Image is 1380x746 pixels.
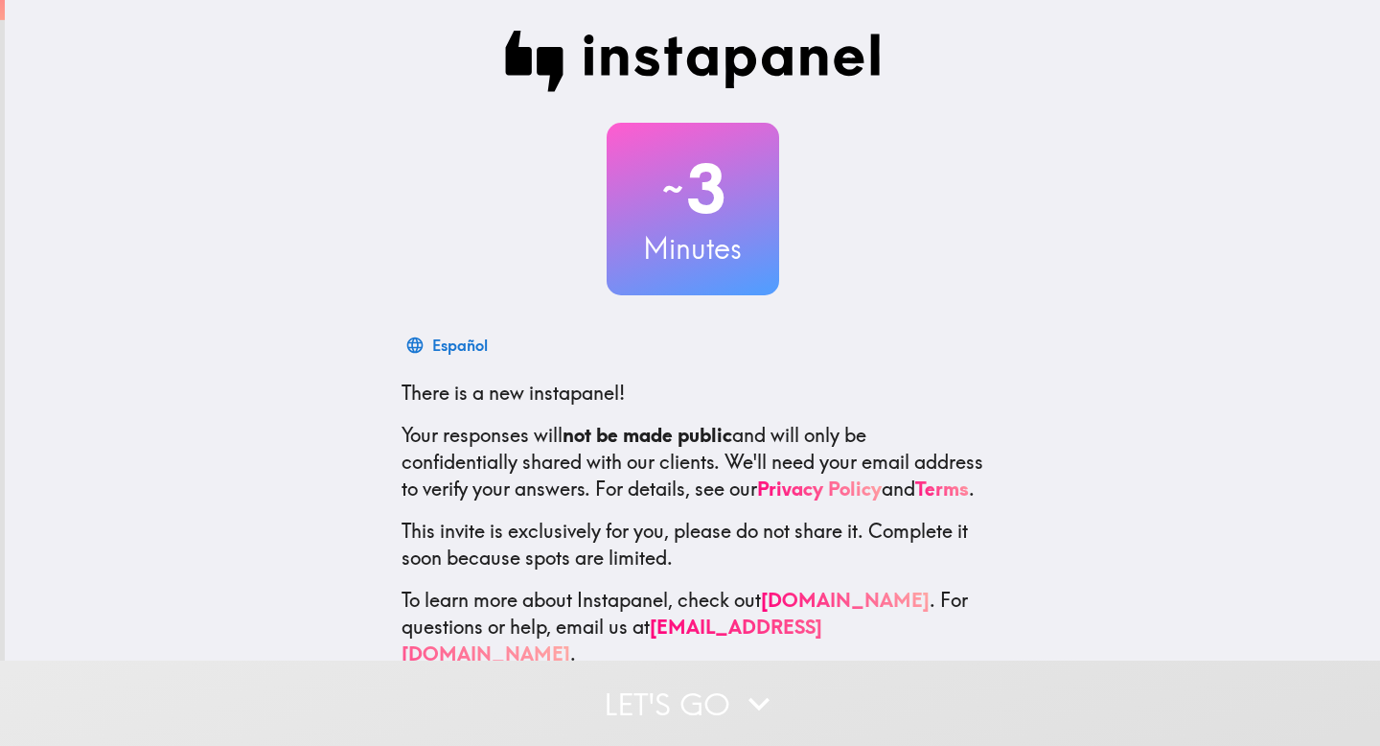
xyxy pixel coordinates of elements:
p: This invite is exclusively for you, please do not share it. Complete it soon because spots are li... [402,518,984,571]
p: Your responses will and will only be confidentially shared with our clients. We'll need your emai... [402,422,984,502]
span: ~ [659,160,686,218]
div: Español [432,332,488,359]
a: [DOMAIN_NAME] [761,588,930,612]
img: Instapanel [505,31,881,92]
b: not be made public [563,423,732,447]
h3: Minutes [607,228,779,268]
a: Privacy Policy [757,477,882,501]
h2: 3 [607,150,779,228]
span: There is a new instapanel! [402,381,625,405]
a: Terms [915,477,969,501]
button: Español [402,326,495,364]
p: To learn more about Instapanel, check out . For questions or help, email us at . [402,587,984,667]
